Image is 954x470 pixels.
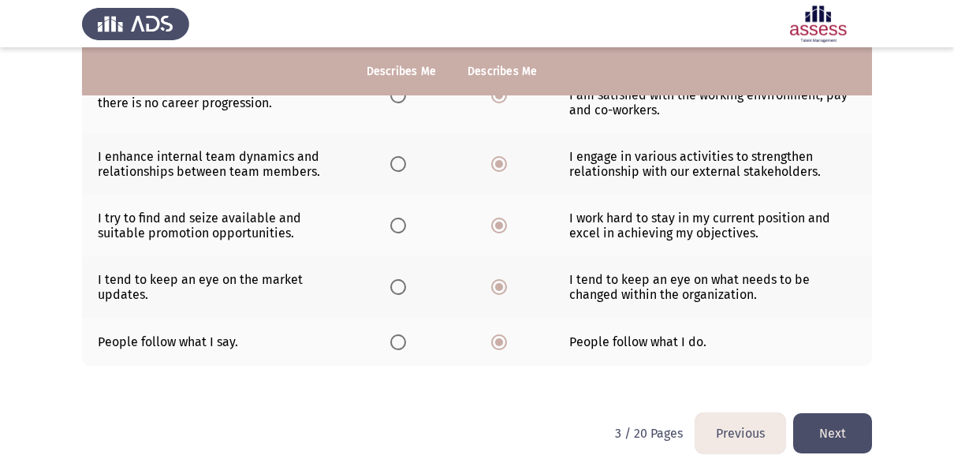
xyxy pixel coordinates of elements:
mat-radio-group: Select an option [491,87,513,102]
td: I try to find and seize available and suitable promotion opportunities. [82,195,351,256]
th: Describes Me [452,47,553,95]
td: I work hard to stay in my current position and excel in achieving my objectives. [553,195,873,256]
td: I enhance internal team dynamics and relationships between team members. [82,133,351,195]
mat-radio-group: Select an option [390,279,412,294]
td: People follow what I say. [82,318,351,366]
mat-radio-group: Select an option [390,218,412,233]
p: 3 / 20 Pages [615,426,683,441]
mat-radio-group: Select an option [491,334,513,349]
img: Assessment logo of Potentiality Assessment R2 (EN/AR) [765,2,872,46]
mat-radio-group: Select an option [390,87,412,102]
td: I tend to keep an eye on what needs to be changed within the organization. [553,256,873,318]
td: I tend to keep an eye on the market updates. [82,256,351,318]
button: load previous page [695,413,785,453]
mat-radio-group: Select an option [491,156,513,171]
img: Assess Talent Management logo [82,2,189,46]
td: People follow what I do. [553,318,873,366]
mat-radio-group: Select an option [390,334,412,349]
td: I engage in various activities to strengthen relationship with our external stakeholders. [553,133,873,195]
button: load next page [793,413,872,453]
mat-radio-group: Select an option [491,279,513,294]
mat-radio-group: Select an option [491,218,513,233]
th: Describes Me [351,47,452,95]
mat-radio-group: Select an option [390,156,412,171]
